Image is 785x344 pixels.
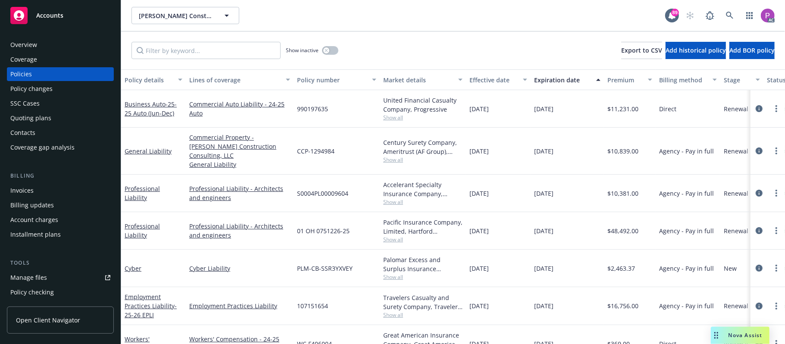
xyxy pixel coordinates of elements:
a: Accounts [7,3,114,28]
a: General Liability [189,160,290,169]
input: Filter by keyword... [131,42,281,59]
div: Century Surety Company, Ameritrust (AF Group), Brown & Riding Insurance Services, Inc. [383,138,463,156]
div: Expiration date [534,75,591,84]
div: Quoting plans [10,111,51,125]
div: Travelers Casualty and Surety Company, Travelers Insurance [383,293,463,311]
div: Stage [724,75,751,84]
span: Renewal [724,147,748,156]
div: Invoices [10,184,34,197]
div: Lines of coverage [189,75,281,84]
span: Show all [383,156,463,163]
button: Add historical policy [666,42,726,59]
a: Cyber Liability [189,264,290,273]
span: Renewal [724,189,748,198]
img: photo [761,9,775,22]
span: Show all [383,198,463,206]
button: Premium [604,69,656,90]
div: Market details [383,75,453,84]
a: Policy changes [7,82,114,96]
a: circleInformation [754,263,764,273]
a: Employment Practices Liability [125,293,177,319]
span: Renewal [724,104,748,113]
a: circleInformation [754,146,764,156]
button: Effective date [466,69,531,90]
a: Overview [7,38,114,52]
span: [DATE] [469,104,489,113]
div: Account charges [10,213,58,227]
a: circleInformation [754,301,764,311]
span: Add BOR policy [729,46,775,54]
div: Coverage gap analysis [10,141,75,154]
span: [DATE] [534,189,554,198]
a: more [771,103,782,114]
a: SSC Cases [7,97,114,110]
span: 107151654 [297,301,328,310]
a: Search [721,7,738,24]
div: Effective date [469,75,518,84]
a: Professional Liability [125,185,160,202]
a: more [771,225,782,236]
span: Show all [383,236,463,243]
span: Nova Assist [729,331,763,339]
span: $11,231.00 [607,104,638,113]
span: CCP-1294984 [297,147,335,156]
a: Commercial Property - [PERSON_NAME] Construction Consulting, LLC [189,133,290,160]
a: Manage files [7,271,114,285]
a: Professional Liability - Architects and engineers [189,184,290,202]
a: circleInformation [754,103,764,114]
span: Show all [383,273,463,281]
div: Overview [10,38,37,52]
span: Agency - Pay in full [659,264,714,273]
a: General Liability [125,147,172,155]
span: Accounts [36,12,63,19]
span: [DATE] [469,226,489,235]
a: more [771,301,782,311]
a: more [771,146,782,156]
a: Professional Liability [125,222,160,239]
div: Billing [7,172,114,180]
a: circleInformation [754,225,764,236]
a: Coverage gap analysis [7,141,114,154]
a: circleInformation [754,188,764,198]
span: [DATE] [469,301,489,310]
div: Policy number [297,75,367,84]
div: Policy checking [10,285,54,299]
span: Renewal [724,301,748,310]
span: Agency - Pay in full [659,189,714,198]
button: Policy number [294,69,380,90]
span: Show all [383,114,463,121]
div: United Financial Casualty Company, Progressive [383,96,463,114]
span: Agency - Pay in full [659,147,714,156]
a: Cyber [125,264,141,272]
div: Accelerant Specialty Insurance Company, Accelerant, RT Specialty Insurance Services, LLC (RSG Spe... [383,180,463,198]
a: Report a Bug [701,7,719,24]
div: 89 [671,9,679,16]
button: Billing method [656,69,720,90]
span: [DATE] [469,189,489,198]
button: Add BOR policy [729,42,775,59]
button: Lines of coverage [186,69,294,90]
span: $16,756.00 [607,301,638,310]
span: Renewal [724,226,748,235]
div: SSC Cases [10,97,40,110]
span: $2,463.37 [607,264,635,273]
a: Quoting plans [7,111,114,125]
a: Professional Liability - Architects and engineers [189,222,290,240]
span: [PERSON_NAME] Construction Corporation; [PERSON_NAME] Construction Consulting, LLC [139,11,213,20]
button: [PERSON_NAME] Construction Corporation; [PERSON_NAME] Construction Consulting, LLC [131,7,239,24]
a: Business Auto [125,100,177,117]
a: Policies [7,67,114,81]
a: Commercial Auto Liability - 24-25 Auto [189,100,290,118]
a: Employment Practices Liability [189,301,290,310]
span: [DATE] [534,147,554,156]
a: Installment plans [7,228,114,241]
span: 01 OH 0751226-25 [297,226,350,235]
a: Coverage [7,53,114,66]
div: Contacts [10,126,35,140]
div: Billing updates [10,198,54,212]
div: Drag to move [711,327,722,344]
span: Export to CSV [621,46,662,54]
a: Contacts [7,126,114,140]
span: [DATE] [534,226,554,235]
div: Premium [607,75,643,84]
